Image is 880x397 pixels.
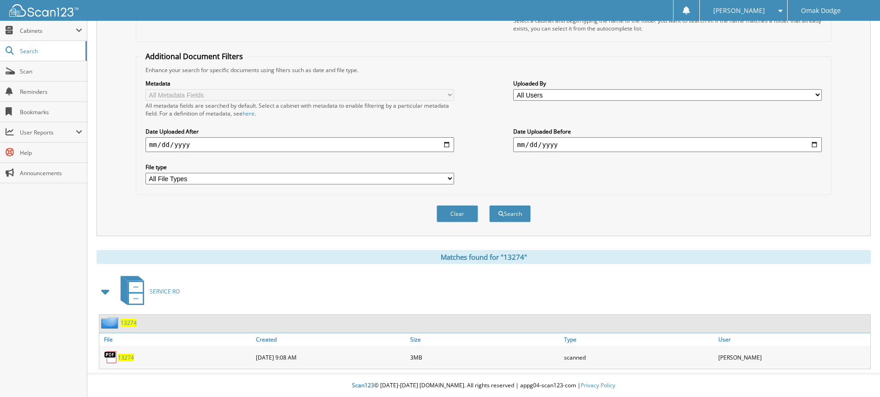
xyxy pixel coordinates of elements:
[20,169,82,177] span: Announcements
[581,381,615,389] a: Privacy Policy
[254,333,408,346] a: Created
[9,4,79,17] img: scan123-logo-white.svg
[146,128,454,135] label: Date Uploaded After
[254,348,408,366] div: [DATE] 9:08 AM
[562,333,716,346] a: Type
[141,66,826,74] div: Enhance your search for specific documents using filters such as date and file type.
[489,205,531,222] button: Search
[834,353,880,397] iframe: Chat Widget
[716,333,870,346] a: User
[146,137,454,152] input: start
[20,108,82,116] span: Bookmarks
[513,128,822,135] label: Date Uploaded Before
[20,27,76,35] span: Cabinets
[141,51,248,61] legend: Additional Document Filters
[713,8,765,13] span: [PERSON_NAME]
[408,333,562,346] a: Size
[20,67,82,75] span: Scan
[513,17,822,32] div: Select a cabinet and begin typing the name of the folder you want to search in. If the name match...
[146,79,454,87] label: Metadata
[99,333,254,346] a: File
[20,47,81,55] span: Search
[408,348,562,366] div: 3MB
[146,102,454,117] div: All metadata fields are searched by default. Select a cabinet with metadata to enable filtering b...
[121,319,137,327] a: 13274
[562,348,716,366] div: scanned
[146,163,454,171] label: File type
[716,348,870,366] div: [PERSON_NAME]
[20,128,76,136] span: User Reports
[513,137,822,152] input: end
[118,354,134,361] a: 13274
[101,317,121,329] img: folder2.png
[20,149,82,157] span: Help
[97,250,871,264] div: Matches found for "13274"
[20,88,82,96] span: Reminders
[801,8,841,13] span: Omak Dodge
[352,381,374,389] span: Scan123
[243,110,255,117] a: here
[513,79,822,87] label: Uploaded By
[87,374,880,397] div: © [DATE]-[DATE] [DOMAIN_NAME]. All rights reserved | appg04-scan123-com |
[150,287,180,295] span: SERVICE RO
[104,350,118,364] img: PDF.png
[437,205,478,222] button: Clear
[115,273,180,310] a: SERVICE RO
